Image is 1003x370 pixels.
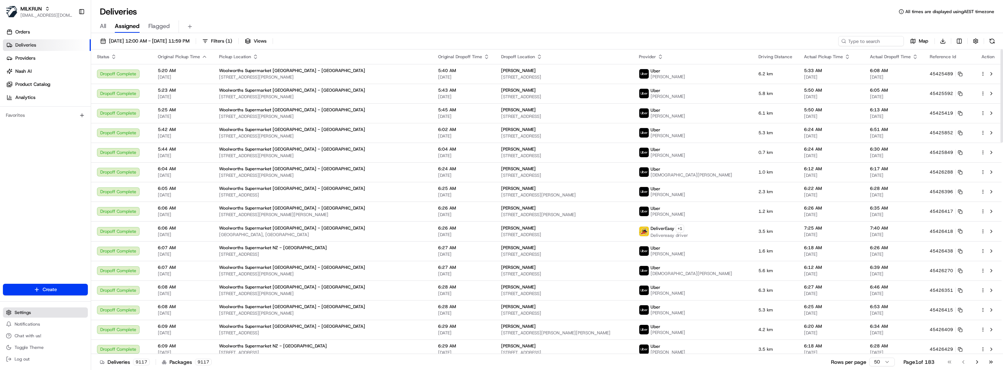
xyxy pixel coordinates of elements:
[870,225,918,231] span: 7:40 AM
[639,54,656,60] span: Provider
[3,342,88,353] button: Toggle Theme
[501,271,627,277] span: [STREET_ADDRESS]
[438,74,489,80] span: [DATE]
[15,68,32,75] span: Nash AI
[930,71,963,77] button: 45425489
[870,251,918,257] span: [DATE]
[219,330,426,336] span: [STREET_ADDRESS]
[226,38,232,44] span: ( 1 )
[758,287,792,293] span: 6.3 km
[3,52,91,64] a: Providers
[651,304,660,310] span: Uber
[758,327,792,333] span: 4.2 km
[870,127,918,132] span: 6:51 AM
[211,38,232,44] span: Filters
[870,107,918,113] span: 6:13 AM
[219,284,365,290] span: Woolworths Supermarket [GEOGRAPHIC_DATA] - [GEOGRAPHIC_DATA]
[804,74,858,80] span: [DATE]
[501,172,627,178] span: [STREET_ADDRESS]
[804,186,858,191] span: 6:22 AM
[158,107,207,113] span: 5:25 AM
[870,271,918,277] span: [DATE]
[651,265,660,271] span: Uber
[501,54,535,60] span: Dropoff Location
[219,74,426,80] span: [STREET_ADDRESS][PERSON_NAME]
[870,74,918,80] span: [DATE]
[651,310,685,316] span: [PERSON_NAME]
[870,310,918,316] span: [DATE]
[438,264,489,270] span: 6:27 AM
[438,146,489,152] span: 6:04 AM
[639,207,649,216] img: uber-new-logo.jpeg
[651,172,732,178] span: [DEMOGRAPHIC_DATA][PERSON_NAME]
[148,22,170,31] span: Flagged
[158,192,207,198] span: [DATE]
[804,310,858,316] span: [DATE]
[651,232,688,238] span: Delivereasy driver
[438,304,489,310] span: 6:28 AM
[438,114,489,119] span: [DATE]
[219,87,365,93] span: Woolworths Supermarket [GEOGRAPHIC_DATA] - [GEOGRAPHIC_DATA]
[804,107,858,113] span: 5:50 AM
[199,36,235,46] button: Filters(1)
[501,291,627,297] span: [STREET_ADDRESS]
[3,92,91,103] a: Analytics
[219,212,426,218] span: [STREET_ADDRESS][PERSON_NAME][PERSON_NAME]
[15,333,41,339] span: Chat with us!
[15,356,30,362] span: Log out
[930,169,963,175] button: 45426288
[219,107,365,113] span: Woolworths Supermarket [GEOGRAPHIC_DATA] - [GEOGRAPHIC_DATA]
[219,172,426,178] span: [STREET_ADDRESS][PERSON_NAME]
[158,94,207,100] span: [DATE]
[804,114,858,119] span: [DATE]
[100,6,137,17] h1: Deliveries
[639,89,649,98] img: uber-new-logo.jpeg
[15,29,30,35] span: Orders
[158,304,207,310] span: 6:08 AM
[115,22,140,31] span: Assigned
[651,68,660,74] span: Uber
[870,186,918,191] span: 6:28 AM
[870,291,918,297] span: [DATE]
[438,166,489,172] span: 6:24 AM
[158,343,207,349] span: 6:09 AM
[639,325,649,334] img: uber-new-logo.jpeg
[870,146,918,152] span: 6:30 AM
[930,91,963,96] button: 45425592
[639,108,649,118] img: uber-new-logo.jpeg
[758,268,792,274] span: 5.6 km
[907,36,932,46] button: Map
[158,114,207,119] span: [DATE]
[219,186,365,191] span: Woolworths Supermarket [GEOGRAPHIC_DATA] - [GEOGRAPHIC_DATA]
[501,323,536,329] span: [PERSON_NAME]
[158,264,207,270] span: 6:07 AM
[15,321,40,327] span: Notifications
[501,153,627,159] span: [STREET_ADDRESS]
[838,36,904,46] input: Type to search
[15,42,36,48] span: Deliveries
[930,307,963,313] button: 45426415
[870,192,918,198] span: [DATE]
[3,307,88,318] button: Settings
[438,225,489,231] span: 6:26 AM
[158,245,207,251] span: 6:07 AM
[158,212,207,218] span: [DATE]
[438,245,489,251] span: 6:27 AM
[20,12,73,18] button: [EMAIL_ADDRESS][DOMAIN_NAME]
[804,291,858,297] span: [DATE]
[15,94,35,101] span: Analytics
[639,167,649,177] img: uber-new-logo.jpeg
[804,284,858,290] span: 6:27 AM
[639,69,649,79] img: uber-new-logo.jpeg
[438,212,489,218] span: [DATE]
[219,310,426,316] span: [STREET_ADDRESS][PERSON_NAME]
[639,286,649,295] img: uber-new-logo.jpeg
[870,212,918,218] span: [DATE]
[804,271,858,277] span: [DATE]
[651,290,685,296] span: [PERSON_NAME]
[3,319,88,329] button: Notifications
[930,268,963,274] button: 45426270
[3,26,91,38] a: Orders
[501,68,536,73] span: [PERSON_NAME]
[3,354,88,364] button: Log out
